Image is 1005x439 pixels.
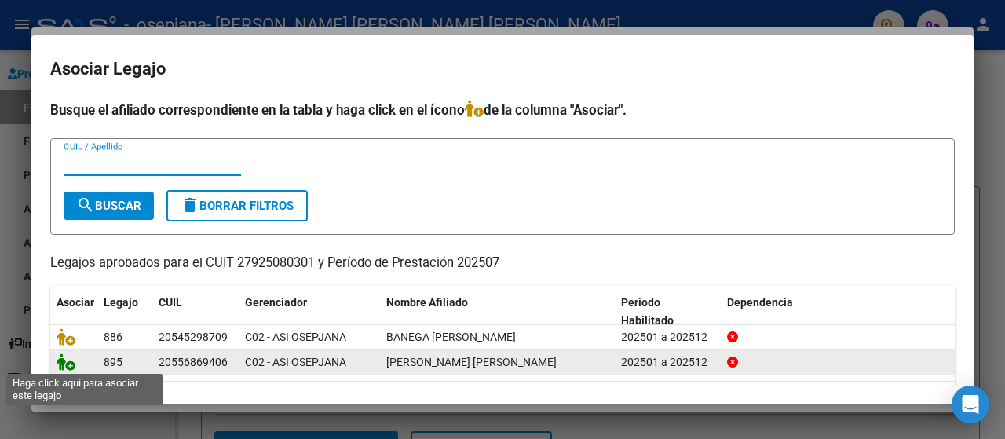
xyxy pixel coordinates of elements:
[380,286,615,338] datatable-header-cell: Nombre Afiliado
[50,54,955,84] h2: Asociar Legajo
[50,382,955,421] div: 2 registros
[57,296,94,309] span: Asociar
[50,100,955,120] h4: Busque el afiliado correspondiente en la tabla y haga click en el ícono de la columna "Asociar".
[386,296,468,309] span: Nombre Afiliado
[239,286,380,338] datatable-header-cell: Gerenciador
[104,296,138,309] span: Legajo
[97,286,152,338] datatable-header-cell: Legajo
[386,331,516,343] span: BANEGA SANTINO BENJAMIN
[181,196,199,214] mat-icon: delete
[166,190,308,221] button: Borrar Filtros
[159,353,228,371] div: 20556869406
[245,296,307,309] span: Gerenciador
[64,192,154,220] button: Buscar
[621,353,714,371] div: 202501 a 202512
[386,356,557,368] span: PALOMARES LAUTARO ALEXIS
[621,328,714,346] div: 202501 a 202512
[952,386,989,423] div: Open Intercom Messenger
[76,199,141,213] span: Buscar
[615,286,721,338] datatable-header-cell: Periodo Habilitado
[181,199,294,213] span: Borrar Filtros
[727,296,793,309] span: Dependencia
[159,296,182,309] span: CUIL
[50,286,97,338] datatable-header-cell: Asociar
[621,296,674,327] span: Periodo Habilitado
[50,254,955,273] p: Legajos aprobados para el CUIT 27925080301 y Período de Prestación 202507
[245,356,346,368] span: C02 - ASI OSEPJANA
[152,286,239,338] datatable-header-cell: CUIL
[159,328,228,346] div: 20545298709
[104,356,122,368] span: 895
[721,286,956,338] datatable-header-cell: Dependencia
[76,196,95,214] mat-icon: search
[104,331,122,343] span: 886
[245,331,346,343] span: C02 - ASI OSEPJANA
